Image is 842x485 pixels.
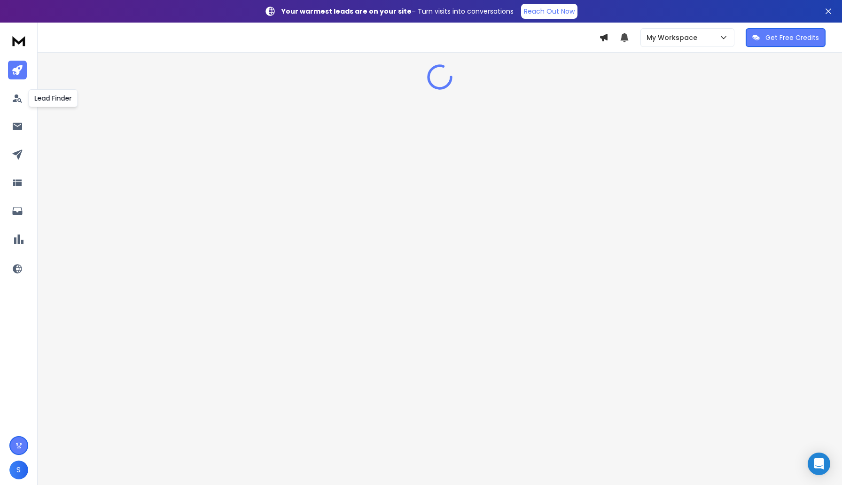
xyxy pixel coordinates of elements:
[746,28,826,47] button: Get Free Credits
[281,7,514,16] p: – Turn visits into conversations
[9,461,28,479] button: S
[524,7,575,16] p: Reach Out Now
[9,32,28,49] img: logo
[29,89,78,107] div: Lead Finder
[521,4,577,19] a: Reach Out Now
[808,453,830,475] div: Open Intercom Messenger
[281,7,412,16] strong: Your warmest leads are on your site
[765,33,819,42] p: Get Free Credits
[647,33,701,42] p: My Workspace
